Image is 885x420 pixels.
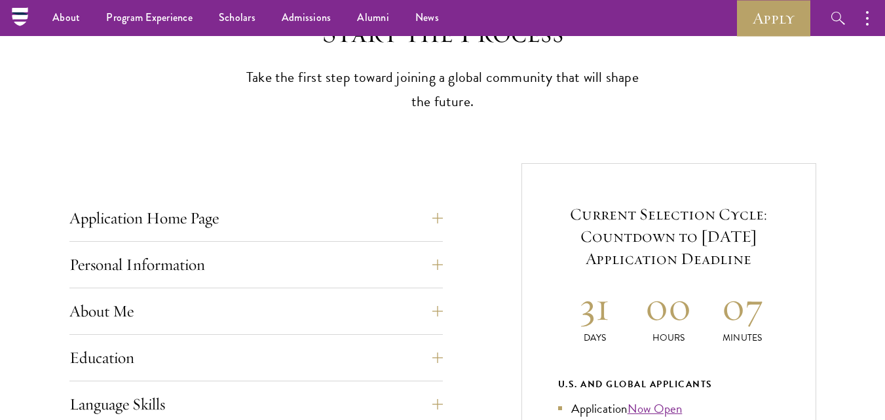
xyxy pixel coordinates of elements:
li: Application [558,399,780,418]
button: Education [69,342,443,373]
a: Now Open [628,399,683,418]
p: Take the first step toward joining a global community that will shape the future. [240,66,646,114]
div: U.S. and Global Applicants [558,376,780,392]
p: Minutes [706,331,780,345]
h5: Current Selection Cycle: Countdown to [DATE] Application Deadline [558,203,780,270]
button: Personal Information [69,249,443,280]
p: Hours [631,331,706,345]
h2: 00 [631,282,706,331]
h2: 07 [706,282,780,331]
button: About Me [69,296,443,327]
h2: 31 [558,282,632,331]
p: Days [558,331,632,345]
button: Language Skills [69,389,443,420]
button: Application Home Page [69,202,443,234]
